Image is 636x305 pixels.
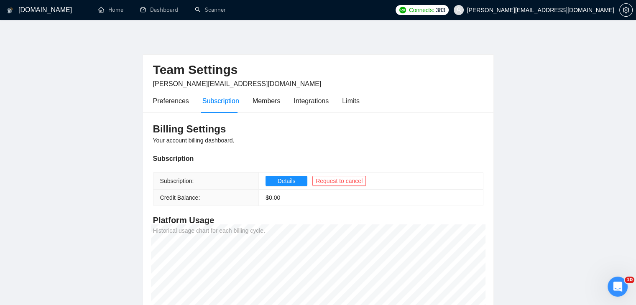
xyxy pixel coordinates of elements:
[7,4,13,17] img: logo
[625,277,634,283] span: 10
[153,96,189,106] div: Preferences
[160,194,200,201] span: Credit Balance:
[619,7,633,13] a: setting
[195,6,226,13] a: searchScanner
[253,96,281,106] div: Members
[153,214,483,226] h4: Platform Usage
[436,5,445,15] span: 383
[140,6,178,13] a: dashboardDashboard
[316,176,363,186] span: Request to cancel
[312,176,366,186] button: Request to cancel
[294,96,329,106] div: Integrations
[160,178,194,184] span: Subscription:
[409,5,434,15] span: Connects:
[456,7,462,13] span: user
[98,6,123,13] a: homeHome
[266,194,280,201] span: $ 0.00
[153,61,483,79] h2: Team Settings
[266,176,307,186] button: Details
[153,80,322,87] span: [PERSON_NAME][EMAIL_ADDRESS][DOMAIN_NAME]
[153,122,483,136] h3: Billing Settings
[619,3,633,17] button: setting
[153,137,235,144] span: Your account billing dashboard.
[608,277,628,297] iframe: Intercom live chat
[399,7,406,13] img: upwork-logo.png
[278,176,296,186] span: Details
[342,96,360,106] div: Limits
[153,153,483,164] div: Subscription
[202,96,239,106] div: Subscription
